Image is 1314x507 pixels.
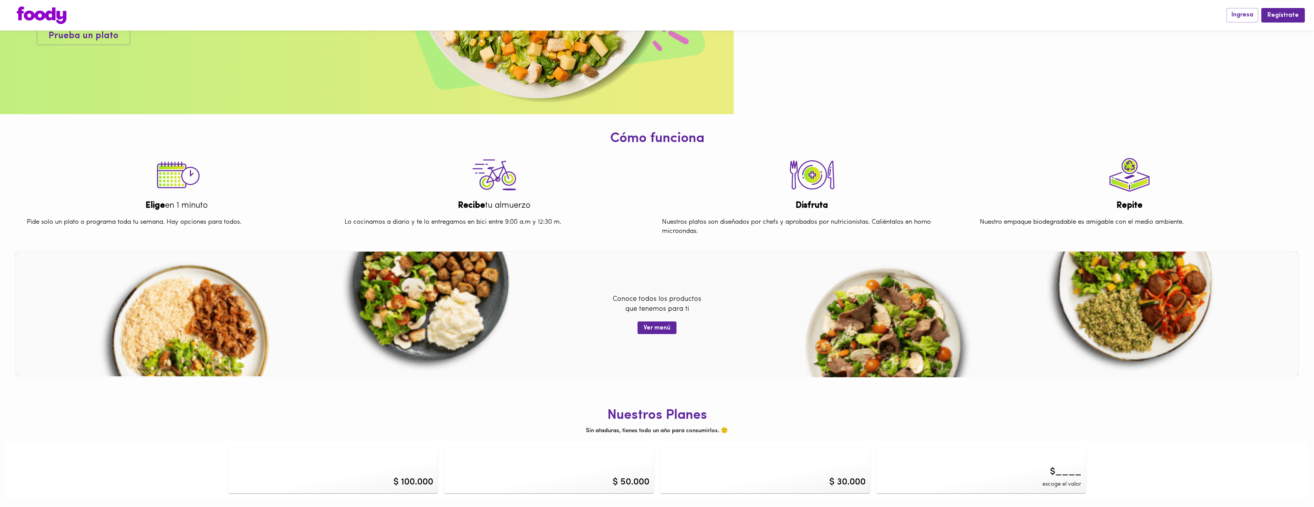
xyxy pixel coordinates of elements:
div: $ 30.000 [829,476,866,489]
div: Nuestro empaque biodegradable es amigable con el medio ambiente. [974,212,1286,233]
span: Ingresa [1231,11,1253,19]
span: $____ [1050,465,1081,478]
img: tutorial-step-4.png [1103,150,1156,200]
img: tutorial-step-2.png [785,150,839,200]
span: Regístrate [1267,12,1299,19]
h1: Nuestros Planes [6,408,1308,423]
b: Disfruta [796,201,828,210]
img: tutorial-step-3.png [468,150,521,200]
iframe: Messagebird Livechat Widget [1270,463,1306,499]
div: Pide solo un plato o programa toda tu semana. Hay opciones para todos. [21,212,333,233]
button: Ver menú [638,321,676,334]
div: Lo cocinamos a diario y te lo entregamos en bici entre 9:00 a.m y 12:30 m. [339,212,651,233]
span: Prueba un plato [49,31,118,42]
b: Recibe [458,201,485,210]
span: Sin ataduras, tienes todo un año para consumirlos. 🙂 [586,428,728,434]
button: Ingresa [1227,8,1258,22]
img: logo.png [17,6,66,24]
b: Repite [1117,201,1142,210]
div: $ 50.000 [613,476,649,489]
div: tu almuerzo [339,200,651,212]
div: Nuestros platos son diseñados por chefs y aprobados por nutricionistas. Caliéntalos en horno micr... [656,212,968,242]
h1: Cómo funciona [6,131,1308,147]
img: tutorial-step-1.png [150,150,204,200]
button: Regístrate [1261,8,1305,22]
div: en 1 minuto [21,200,333,212]
button: Prueba un plato [37,27,130,45]
span: Ver menú [644,325,670,332]
span: escoge el valor [1042,480,1081,488]
div: $ 100.000 [393,476,433,489]
b: Elige [146,201,165,210]
p: Conoce todos los productos que tenemos para ti [493,295,821,319]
